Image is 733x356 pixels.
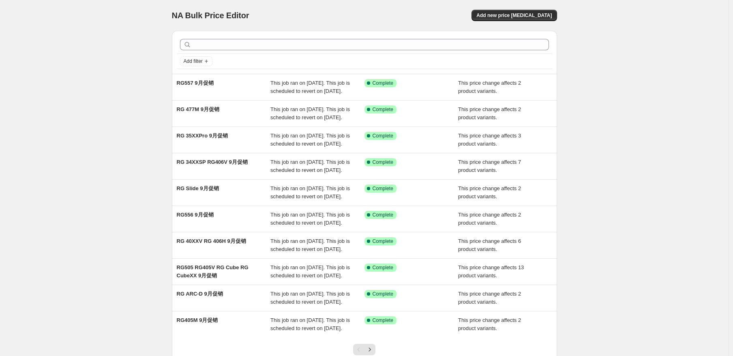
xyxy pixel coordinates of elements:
nav: Pagination [353,344,375,355]
span: This job ran on [DATE]. This job is scheduled to revert on [DATE]. [270,159,350,173]
span: This job ran on [DATE]. This job is scheduled to revert on [DATE]. [270,238,350,252]
span: NA Bulk Price Editor [172,11,249,20]
span: This price change affects 2 product variants. [458,212,521,226]
span: Complete [373,80,393,86]
span: This price change affects 2 product variants. [458,291,521,305]
span: This job ran on [DATE]. This job is scheduled to revert on [DATE]. [270,185,350,199]
span: Add filter [184,58,203,64]
span: This price change affects 6 product variants. [458,238,521,252]
button: Add new price [MEDICAL_DATA] [472,10,557,21]
span: RG 34XXSP RG406V 9月促销 [177,159,248,165]
span: This job ran on [DATE]. This job is scheduled to revert on [DATE]. [270,133,350,147]
span: Complete [373,291,393,297]
span: RG 40XXV RG 406H 9月促销 [177,238,246,244]
span: Add new price [MEDICAL_DATA] [476,12,552,19]
button: Add filter [180,56,212,66]
span: Complete [373,133,393,139]
span: Complete [373,185,393,192]
span: RG405M 9月促销 [177,317,218,323]
span: This job ran on [DATE]. This job is scheduled to revert on [DATE]. [270,317,350,331]
span: RG556 9月促销 [177,212,214,218]
span: This price change affects 2 product variants. [458,106,521,120]
span: RG505 RG405V RG Cube RG CubeXX 9月促销 [177,264,249,279]
span: Complete [373,317,393,324]
span: This price change affects 2 product variants. [458,80,521,94]
span: This job ran on [DATE]. This job is scheduled to revert on [DATE]. [270,106,350,120]
span: This job ran on [DATE]. This job is scheduled to revert on [DATE]. [270,291,350,305]
span: Complete [373,106,393,113]
span: RG Slide 9月促销 [177,185,219,191]
span: Complete [373,264,393,271]
span: This job ran on [DATE]. This job is scheduled to revert on [DATE]. [270,264,350,279]
span: This price change affects 2 product variants. [458,317,521,331]
span: Complete [373,159,393,165]
span: This job ran on [DATE]. This job is scheduled to revert on [DATE]. [270,212,350,226]
span: Complete [373,238,393,244]
span: This price change affects 13 product variants. [458,264,524,279]
span: This price change affects 7 product variants. [458,159,521,173]
span: RG ARC-D 9月促销 [177,291,223,297]
span: This price change affects 3 product variants. [458,133,521,147]
button: Next [364,344,375,355]
span: RG 35XXPro 9月促销 [177,133,228,139]
span: RG 477M 9月促销 [177,106,219,112]
span: This price change affects 2 product variants. [458,185,521,199]
span: RG557 9月促销 [177,80,214,86]
span: This job ran on [DATE]. This job is scheduled to revert on [DATE]. [270,80,350,94]
span: Complete [373,212,393,218]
